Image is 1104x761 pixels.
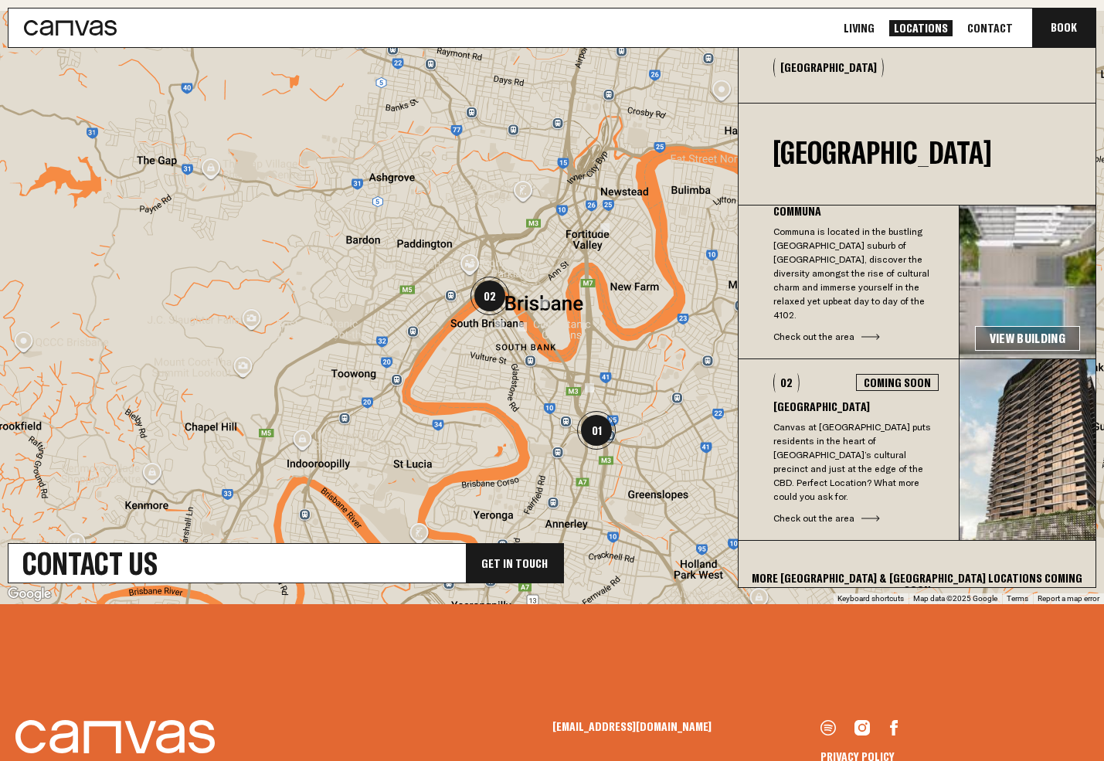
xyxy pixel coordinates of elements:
a: [EMAIL_ADDRESS][DOMAIN_NAME] [552,720,820,732]
button: [GEOGRAPHIC_DATA] [773,58,884,77]
div: Get In Touch [466,544,563,583]
a: Terms [1007,594,1028,603]
h3: [GEOGRAPHIC_DATA] [773,400,939,413]
button: CommunaCommuna is located in the bustling [GEOGRAPHIC_DATA] suburb of [GEOGRAPHIC_DATA], discover... [739,164,959,358]
a: View Building [975,326,1080,351]
button: Book [1032,8,1096,47]
button: 02Coming Soon[GEOGRAPHIC_DATA]Canvas at [GEOGRAPHIC_DATA] puts residents in the heart of [GEOGRAP... [739,359,959,540]
div: 01 [577,411,616,450]
h3: Communa [773,205,939,217]
div: 02 [773,373,800,392]
div: Check out the area [773,330,939,344]
img: e00625e3674632ab53fb0bd06b8ba36b178151b1-356x386.jpg [960,359,1096,540]
div: 02 [470,277,509,315]
a: Report a map error [1038,594,1099,603]
span: Map data ©2025 Google [913,594,997,603]
div: Coming Soon [856,374,939,391]
p: Canvas at [GEOGRAPHIC_DATA] puts residents in the heart of [GEOGRAPHIC_DATA]’s cultural precinct ... [773,420,939,504]
img: Google [4,584,55,604]
img: 67b7cc4d9422ff3188516097c9650704bc7da4d7-3375x1780.jpg [960,164,1096,358]
div: Check out the area [773,511,939,525]
div: More [GEOGRAPHIC_DATA] & [GEOGRAPHIC_DATA] Locations coming soon [739,541,1096,627]
p: Communa is located in the bustling [GEOGRAPHIC_DATA] suburb of [GEOGRAPHIC_DATA], discover the di... [773,225,939,322]
a: Locations [889,20,953,36]
button: Keyboard shortcuts [837,593,904,604]
a: Contact UsGet In Touch [8,543,564,583]
a: Open this area in Google Maps (opens a new window) [4,584,55,604]
a: Contact [963,20,1017,36]
a: Living [839,20,879,36]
